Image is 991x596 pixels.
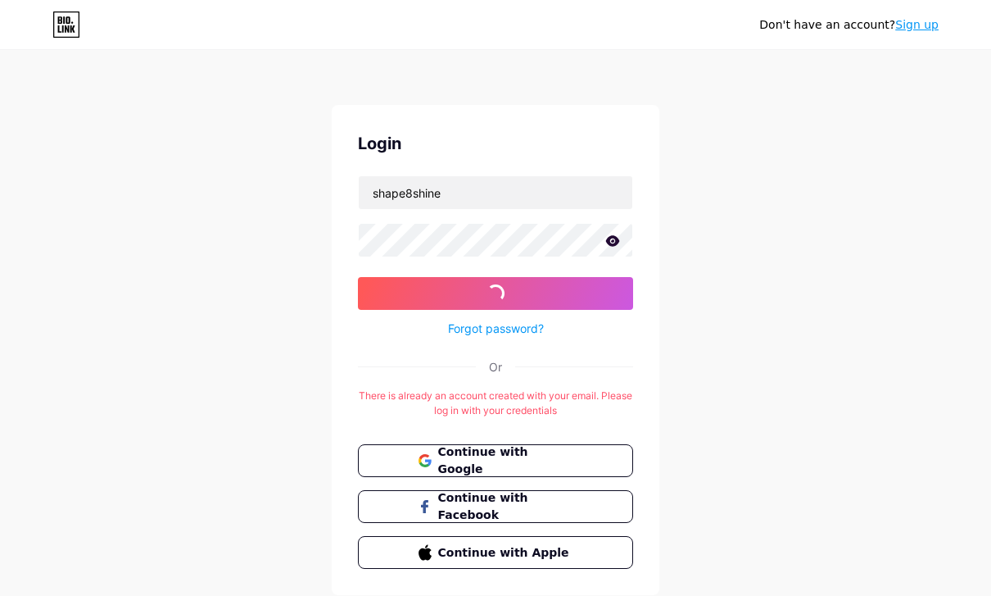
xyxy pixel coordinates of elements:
[438,489,573,524] span: Continue with Facebook
[358,131,633,156] div: Login
[895,18,939,31] a: Sign up
[359,176,632,209] input: Username
[759,16,939,34] div: Don't have an account?
[438,444,573,478] span: Continue with Google
[358,444,633,477] button: Continue with Google
[358,490,633,523] button: Continue with Facebook
[448,320,544,337] a: Forgot password?
[358,389,633,418] div: There is already an account created with your email. Please log in with your credentials
[358,536,633,569] button: Continue with Apple
[489,358,502,375] div: Or
[438,544,573,562] span: Continue with Apple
